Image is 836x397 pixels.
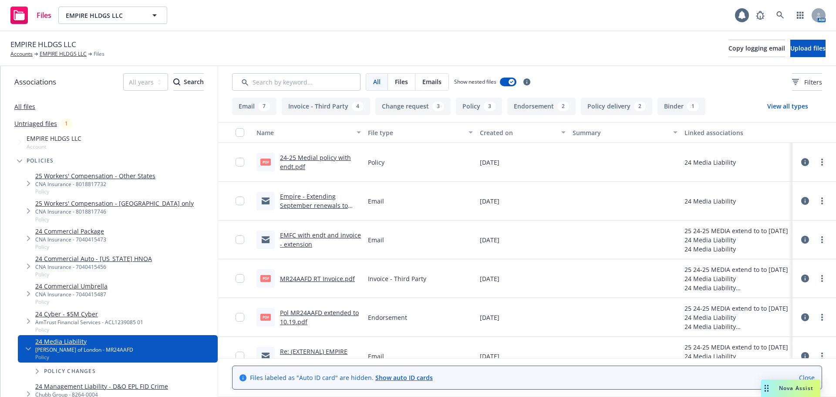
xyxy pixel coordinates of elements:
span: Filters [792,78,822,87]
div: Created on [480,128,556,137]
div: 24 Media Liability [684,274,789,283]
div: 24 Media Liability [684,352,789,361]
span: EMPIRE HLDGS LLC [27,134,81,143]
div: 2 [557,102,569,111]
div: Drag to move [761,380,772,397]
a: EMFC with endt and invoice - extension [280,231,361,248]
a: more [817,196,827,206]
input: Toggle Row Selected [236,313,244,322]
span: Files [94,50,104,58]
span: Associations [14,76,56,88]
a: Re: (EXTERNAL) EMPIRE HLDGS LLC - MR24AAFD & ACL1239085 01 **Quick Question** [280,347,355,383]
a: Show auto ID cards [375,373,433,382]
div: 4 [352,102,364,111]
div: Name [256,128,351,137]
input: Toggle Row Selected [236,235,244,244]
div: 24 Media Liability [684,244,788,254]
button: Policy [456,98,502,115]
a: 25 Workers' Compensation - [GEOGRAPHIC_DATA] only [35,199,194,208]
span: Emails [422,77,442,86]
button: Endorsement [507,98,576,115]
div: 25 24-25 MEDIA extend to to [DATE] [684,226,788,235]
div: AmTrust Financial Services - ACL1239085 01 [35,319,143,326]
span: Policy [35,298,108,305]
span: Files [395,77,408,86]
button: Linked associations [681,122,792,143]
a: Accounts [10,50,33,58]
span: Policies [27,158,54,163]
span: Policy [35,326,143,333]
span: EMPIRE HLDGS LLC [66,11,141,20]
div: 24 Media Liability [684,322,789,331]
span: Show nested files [454,78,496,85]
div: 7 [258,102,270,111]
a: Search [772,7,789,24]
div: 2 [634,102,646,111]
span: Files [37,12,51,19]
button: Policy delivery [581,98,652,115]
div: 1 [61,119,72,129]
a: Report a Bug [752,7,769,24]
span: [DATE] [480,197,499,206]
input: Toggle Row Selected [236,274,244,283]
div: 24 Media Liability [684,283,789,292]
button: Filters [792,73,822,91]
button: Name [253,122,364,143]
div: [PERSON_NAME] of London - MR24AAFD [35,346,133,353]
button: Change request [375,98,451,115]
span: Filters [804,78,822,87]
button: Summary [569,122,681,143]
button: Binder [657,98,705,115]
span: [DATE] [480,235,499,244]
span: EMPIRE HLDGS LLC [10,39,76,50]
button: Upload files [790,40,826,57]
span: Upload files [790,44,826,52]
span: Nova Assist [779,384,813,392]
span: pdf [260,275,271,282]
div: 25 24-25 MEDIA extend to to [DATE] [684,265,789,274]
a: more [817,312,827,322]
div: 3 [484,102,496,111]
a: 24 Media Liability [35,337,133,346]
span: All [373,77,381,86]
input: Toggle Row Selected [236,197,244,205]
span: [DATE] [480,313,499,322]
a: more [817,157,827,167]
a: EMPIRE HLDGS LLC [40,50,87,58]
input: Toggle Row Selected [236,158,244,166]
span: Policy [35,188,155,195]
input: Select all [236,128,244,137]
div: Search [173,74,204,90]
div: 1 [687,102,699,111]
div: CNA Insurance - 8018817732 [35,180,155,188]
div: 24 Media Liability [684,313,789,322]
a: 24-25 Medial policy with endt.pdf [280,153,351,171]
a: 24 Commercial Umbrella [35,282,108,291]
span: [DATE] [480,352,499,361]
div: 25 24-25 MEDIA extend to to [DATE] [684,343,789,352]
div: File type [368,128,463,137]
span: Copy logging email [728,44,785,52]
button: Email [232,98,276,115]
span: Files labeled as "Auto ID card" are hidden. [250,373,433,382]
span: [DATE] [480,158,499,167]
input: Toggle Row Selected [236,352,244,360]
span: [DATE] [480,274,499,283]
button: View all types [753,98,822,115]
button: EMPIRE HLDGS LLC [58,7,167,24]
a: Untriaged files [14,119,57,128]
a: Switch app [792,7,809,24]
a: more [817,234,827,245]
span: Email [368,197,384,206]
input: Search by keyword... [232,73,361,91]
span: pdf [260,314,271,320]
div: CNA Insurance - 8018817746 [35,208,194,215]
div: Summary [573,128,667,137]
a: All files [14,102,35,111]
a: 24 Management Liability - D&O EPL FID Crime [35,382,168,391]
span: Email [368,235,384,244]
svg: Search [173,78,180,85]
span: Policy [35,353,133,361]
button: Created on [476,122,570,143]
div: 24 Media Liability [684,158,736,167]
